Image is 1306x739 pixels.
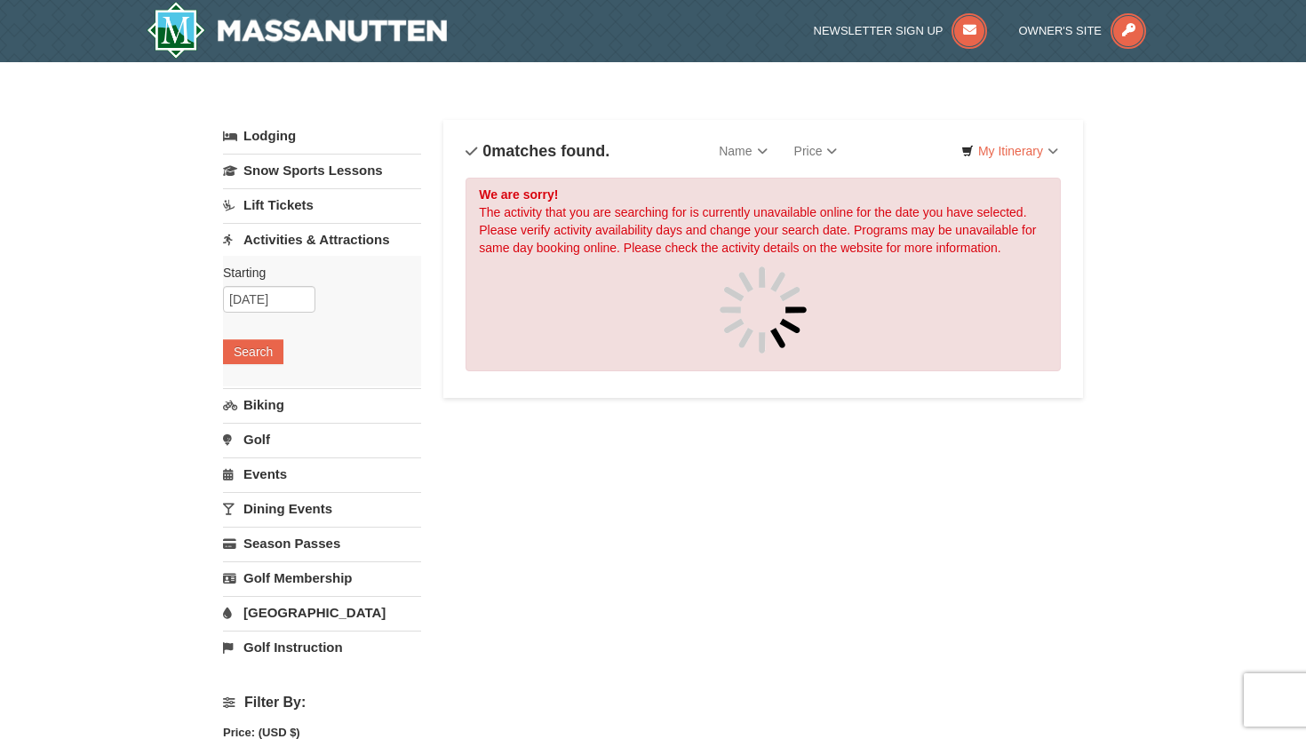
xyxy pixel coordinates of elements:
a: Events [223,457,421,490]
a: [GEOGRAPHIC_DATA] [223,596,421,629]
a: Snow Sports Lessons [223,154,421,187]
h4: matches found. [466,142,609,160]
a: Activities & Attractions [223,223,421,256]
a: Season Passes [223,527,421,560]
img: Massanutten Resort Logo [147,2,447,59]
img: spinner.gif [719,266,808,354]
a: Dining Events [223,492,421,525]
a: Golf [223,423,421,456]
a: Name [705,133,780,169]
label: Starting [223,264,408,282]
a: Price [781,133,851,169]
a: Golf Instruction [223,631,421,664]
button: Search [223,339,283,364]
a: Golf Membership [223,561,421,594]
a: Massanutten Resort [147,2,447,59]
span: Newsletter Sign Up [814,24,944,37]
div: The activity that you are searching for is currently unavailable online for the date you have sel... [466,178,1061,371]
a: Lodging [223,120,421,152]
strong: We are sorry! [479,187,558,202]
span: 0 [482,142,491,160]
a: My Itinerary [950,138,1070,164]
strong: Price: (USD $) [223,726,300,739]
span: Owner's Site [1019,24,1103,37]
a: Newsletter Sign Up [814,24,988,37]
a: Lift Tickets [223,188,421,221]
h4: Filter By: [223,695,421,711]
a: Biking [223,388,421,421]
a: Owner's Site [1019,24,1147,37]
